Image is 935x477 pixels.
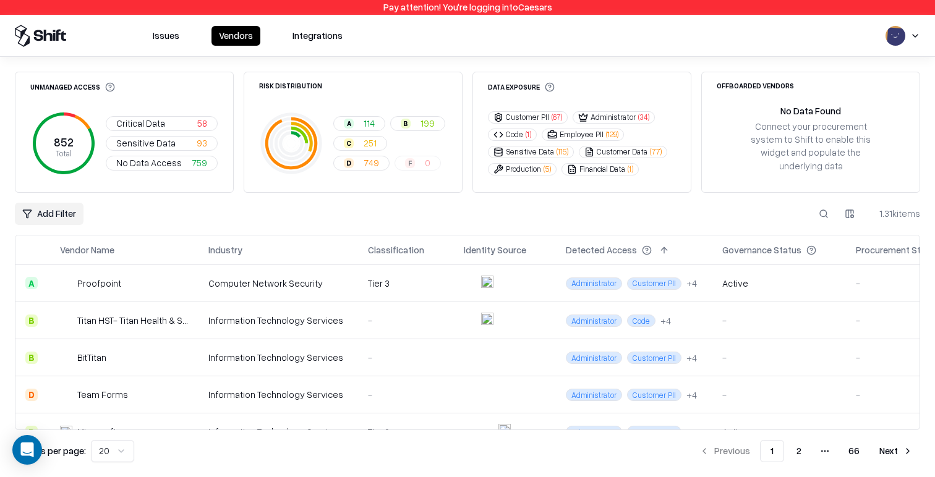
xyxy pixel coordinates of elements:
div: - [368,388,444,401]
span: 749 [364,156,379,169]
span: Customer PII [627,277,681,290]
button: Add Filter [15,203,83,225]
div: Unmanaged Access [30,82,115,92]
img: entra.microsoft.com [464,387,476,399]
button: D749 [333,156,390,171]
div: Risk Distribution [259,82,322,89]
button: Sensitive Data93 [106,136,218,151]
div: + 4 [686,426,697,439]
span: 199 [421,117,435,130]
button: Administrator(34) [573,111,655,124]
div: Governance Status [722,243,801,256]
div: B [25,352,38,364]
button: 1 [760,440,784,462]
img: entra.microsoft.com [464,276,476,288]
div: Team Forms [77,388,128,401]
img: entra.microsoft.com [464,424,476,436]
div: BitTitan [77,351,106,364]
div: Active [722,277,748,290]
div: - [368,351,444,364]
span: Administrator [566,314,622,327]
button: +4 [686,352,697,365]
div: Connect your procurement system to Shift to enable this widget and populate the underlying data [741,120,880,172]
button: Sensitive Data(115) [488,146,574,158]
div: B [25,314,38,327]
div: C [344,138,354,148]
button: 2 [787,440,811,462]
tspan: 852 [54,135,74,148]
button: No Data Access759 [106,156,218,171]
button: Code(1) [488,129,537,141]
div: + 4 [686,389,697,402]
div: No Data Found [780,104,841,117]
button: 66 [839,440,869,462]
button: Next [872,440,920,462]
div: A [25,277,38,289]
div: Offboarded Vendors [717,82,794,89]
div: - [722,388,836,401]
div: Information Technology Services [208,388,348,401]
button: +4 [686,426,697,439]
p: Results per page: [15,444,86,457]
img: okta.com [481,276,493,288]
div: Computer Network Security [208,277,348,290]
tspan: Total [56,148,72,158]
span: Customer PII [627,426,681,438]
div: + 4 [686,352,697,365]
img: Team Forms [60,389,72,401]
button: Customer PII(67) [488,111,568,124]
span: ( 5 ) [544,164,551,174]
button: +4 [686,277,697,290]
img: Microsoft [60,426,72,438]
button: +4 [660,314,671,327]
img: okta.com [481,313,493,325]
div: Information Technology Services [208,425,348,438]
span: No Data Access [116,156,182,169]
div: Vendor Name [60,243,114,256]
button: C251 [333,136,387,151]
button: Integrations [285,26,350,46]
div: Information Technology Services [208,351,348,364]
div: D [344,158,354,168]
img: okta.com [498,424,511,436]
div: Tier 3 [368,277,444,290]
span: 251 [364,137,377,150]
div: Detected Access [566,243,637,256]
span: Critical Data [116,117,165,130]
nav: pagination [692,440,920,462]
img: Proofpoint [60,277,72,289]
div: Microsoft [77,425,116,438]
span: ( 67 ) [552,112,562,122]
button: A114 [333,116,385,131]
button: Vendors [211,26,260,46]
button: B199 [390,116,445,131]
span: Sensitive Data [116,137,176,150]
div: - [722,314,836,327]
div: - [368,314,444,327]
img: Titan HST- Titan Health & Security Technologies, Inc. [60,314,72,327]
span: 114 [364,117,375,130]
span: ( 115 ) [557,146,568,157]
img: entra.microsoft.com [464,350,476,362]
button: +4 [686,389,697,402]
span: ( 77 ) [650,146,662,157]
span: ( 1 ) [628,164,633,174]
span: Administrator [566,352,622,364]
div: Open Intercom Messenger [12,435,42,465]
div: + 4 [660,314,671,327]
span: ( 1 ) [526,129,531,140]
span: 58 [197,117,207,130]
button: Issues [145,26,187,46]
div: Classification [368,243,424,256]
div: Data Exposure [488,82,555,92]
img: BitTitan [60,352,72,364]
span: Administrator [566,426,622,438]
span: 93 [197,137,207,150]
div: 1.31k items [871,207,920,220]
div: Active [722,425,748,438]
div: A [344,119,354,129]
div: B [401,119,411,129]
div: + 4 [686,277,697,290]
div: Information Technology Services [208,314,348,327]
span: Customer PII [627,352,681,364]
